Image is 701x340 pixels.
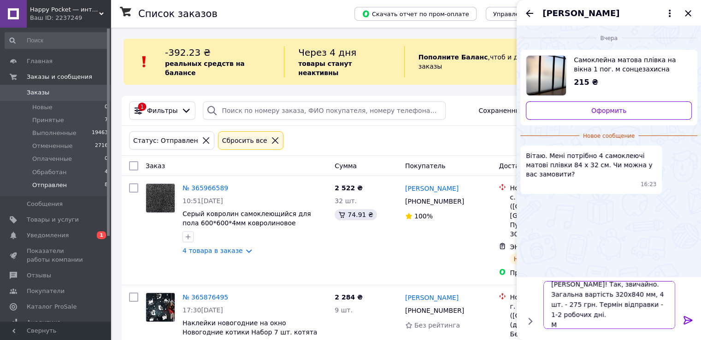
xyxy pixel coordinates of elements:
span: Каталог ProSale [27,303,77,311]
span: Уведомления [27,231,69,240]
span: 16:23 11.10.2025 [641,181,657,188]
div: Нова Пошта [510,183,604,193]
span: Показатели работы компании [27,247,85,264]
span: Сообщения [27,200,63,208]
a: Серый ковролин самоклеющийся для пола 600*600*4мм ковролиновое покрытие для дома на самоклеющейся... [183,210,317,245]
div: , чтоб и далее получать заказы [404,46,593,77]
img: :exclamation: [137,55,151,69]
img: Фото товару [146,184,175,212]
span: [PHONE_NUMBER] [405,198,464,205]
span: Доставка и оплата [499,162,563,170]
div: 11.10.2025 [520,33,697,42]
span: Принятые [32,116,64,124]
span: Новое сообщение [579,132,638,140]
span: Покупатель [405,162,446,170]
span: Самоклейна матова плівка на вікна 1 пог. м сонцезахисна напівпрозора матуюча для скла та дзеркал [574,55,684,74]
span: 19463 [92,129,108,137]
span: 4 [105,168,108,176]
span: Happy Pocket ― интерьерные виниловые наклейки, кухонные фартуки, 3Д-панели [30,6,99,14]
a: № 365876495 [183,293,228,301]
span: 2716 [95,142,108,150]
span: 100% [414,212,433,220]
span: 215 ₴ [574,78,598,87]
b: товары станут неактивны [298,60,352,76]
a: Посмотреть товар [526,55,692,96]
div: 74.91 ₴ [335,209,377,220]
span: 0 [105,155,108,163]
span: 17:30[DATE] [183,306,223,314]
button: Закрыть [683,8,694,19]
span: Скачать отчет по пром-оплате [362,10,469,18]
span: Оплаченные [32,155,72,163]
b: Пополните Баланс [418,53,488,61]
span: Покупатели [27,287,65,295]
span: Новые [32,103,53,111]
img: 5986654622_w640_h640_samokleyuschayasya-matovaya-plenka.jpg [526,56,566,95]
span: Управление статусами [493,11,566,18]
span: Вчера [596,35,621,42]
input: Поиск по номеру заказа, ФИО покупателя, номеру телефона, Email, номеру накладной [203,101,446,120]
div: На пути к получателю [510,253,593,264]
span: Выполненные [32,129,77,137]
button: Управление статусами [486,7,573,21]
div: Статус: Отправлен [131,135,200,146]
h1: Список заказов [138,8,218,19]
span: 1 [97,231,106,239]
button: [PERSON_NAME] [542,7,675,19]
span: Аналитика [27,318,61,327]
span: Вітаю. Мені потрібно 4 самоклеючі матові плівки 84 х 32 см. Чи можна у вас замовити? [526,151,656,179]
span: 2 284 ₴ [335,293,363,301]
span: Заказы [27,88,49,97]
span: [PERSON_NAME] [542,7,619,19]
button: Скачать отчет по пром-оплате [354,7,477,21]
a: Фото товару [146,183,175,213]
span: Главная [27,57,53,65]
span: Заказ [146,162,165,170]
span: 0 [105,103,108,111]
span: Отправлен [32,181,67,189]
span: 2 522 ₴ [335,184,363,192]
span: Отмененные [32,142,72,150]
span: Обработан [32,168,66,176]
img: Фото товару [146,293,175,322]
span: Товары и услуги [27,216,79,224]
span: 7 [105,116,108,124]
div: Ваш ID: 2237249 [30,14,111,22]
button: Показать кнопки [524,315,536,327]
a: № 365966589 [183,184,228,192]
div: г. [GEOGRAPHIC_DATA] ([GEOGRAPHIC_DATA].), №90 (до 30 кг): просп. Берестейский, 78 [510,302,604,339]
a: 4 товара в заказе [183,247,243,254]
a: [PERSON_NAME] [405,293,459,302]
input: Поиск [5,32,109,49]
span: 10:51[DATE] [183,197,223,205]
a: Оформить [526,101,692,120]
a: [PERSON_NAME] [405,184,459,193]
div: с. Космач ([GEOGRAPHIC_DATA], [GEOGRAPHIC_DATA].), Пункт приема - выдачи (до 30 кг): ул. Шевченка... [510,193,604,239]
span: 9 шт. [335,306,353,314]
span: 32 шт. [335,197,357,205]
span: [PHONE_NUMBER] [405,307,464,314]
span: Сумма [335,162,357,170]
textarea: [PERSON_NAME]! Так, звичайно. Загальна вартість 320х840 мм, 4 шт. - 275 грн. Термін відправки - 1... [543,281,675,329]
button: Назад [524,8,535,19]
span: Без рейтинга [414,322,460,329]
span: Фильтры [147,106,177,115]
span: ЭН: 20 4512 6775 4834 [510,243,587,251]
span: Сохраненные фильтры: [478,106,559,115]
span: Заказы и сообщения [27,73,92,81]
div: Сбросить все [220,135,269,146]
span: -392.23 ₴ [165,47,211,58]
span: Через 4 дня [298,47,356,58]
div: Нова Пошта [510,293,604,302]
span: 8 [105,181,108,189]
b: реальных средств на балансе [165,60,245,76]
div: Пром-оплата [510,268,604,277]
span: Отзывы [27,271,51,280]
